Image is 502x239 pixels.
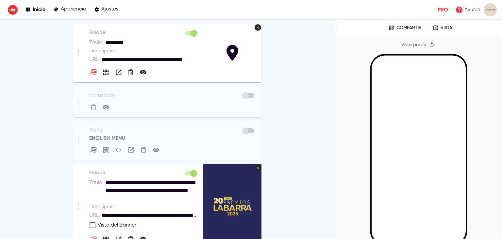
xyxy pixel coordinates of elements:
[126,145,136,155] button: Vista
[151,145,160,155] button: Hacer privado
[89,179,104,187] p: Título :
[89,203,119,211] p: Descripción :
[89,91,256,99] p: Incrustado
[101,6,118,12] p: Ajustes
[33,6,46,12] p: Inicio
[94,5,118,14] a: Ajustes
[139,146,148,154] button: Eliminar Menú
[384,23,426,33] button: Compartir
[396,25,422,31] p: Compartir
[89,134,256,142] p: ENGLISH MENU
[484,3,497,16] img: images%2FuXlMY36rymN6iFix56HD0M3u1H62%2Fuser.png
[101,103,110,112] button: Hacer privado
[101,145,110,155] button: Compartir
[441,25,452,31] p: Vista
[89,103,98,112] button: Eliminar Incrustado
[126,68,135,77] button: Eliminar Enlace
[25,5,46,14] a: Inicio
[464,6,480,14] p: Ayuda
[89,169,198,177] p: Enlace
[89,211,100,219] p: URL :
[453,4,482,16] a: Ayuda
[89,29,198,37] p: Enlace
[114,68,123,77] button: Vista
[438,6,448,14] p: Pro
[89,56,100,64] p: URL :
[61,6,86,12] p: Apariencia
[89,126,256,134] p: Menú
[428,23,457,33] a: Vista
[255,24,261,31] button: Eliminar icono
[98,221,136,229] span: Vista del Banner
[101,68,110,77] button: Compartir
[255,164,261,171] button: Eliminar imagen
[54,5,86,14] a: Apariencia
[139,68,148,77] button: Hacer privado
[89,39,104,46] p: Título :
[114,145,123,155] button: Código integrado
[89,47,119,55] p: Descripción :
